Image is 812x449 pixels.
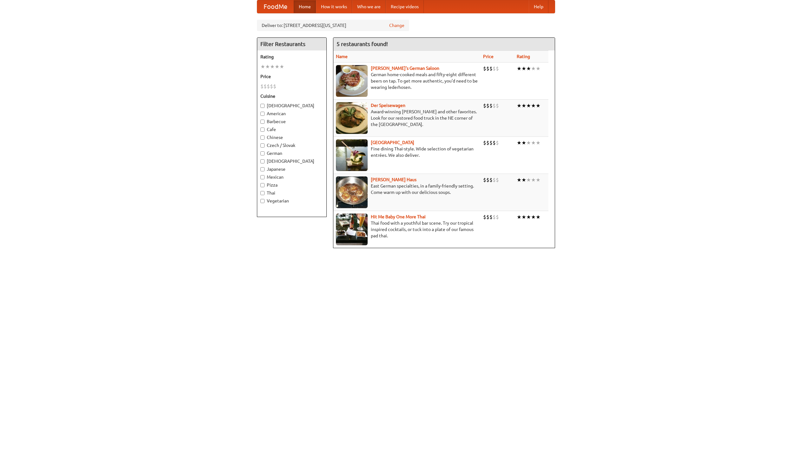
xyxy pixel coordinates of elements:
li: ★ [531,214,536,221]
label: Pizza [260,182,323,188]
label: Barbecue [260,118,323,125]
a: Help [529,0,548,13]
li: $ [486,176,489,183]
li: $ [486,65,489,72]
p: East German specialties, in a family-friendly setting. Come warm up with our delicious soups. [336,183,478,195]
li: $ [483,102,486,109]
a: [PERSON_NAME]'s German Saloon [371,66,439,71]
img: speisewagen.jpg [336,102,368,134]
input: Cafe [260,128,265,132]
li: $ [489,176,493,183]
li: $ [496,176,499,183]
li: ★ [536,65,540,72]
img: babythai.jpg [336,214,368,245]
li: $ [267,83,270,90]
li: ★ [521,214,526,221]
a: Who we are [352,0,386,13]
li: ★ [517,102,521,109]
li: ★ [517,65,521,72]
li: $ [496,65,499,72]
li: ★ [531,176,536,183]
input: German [260,151,265,155]
a: [GEOGRAPHIC_DATA] [371,140,414,145]
h5: Cuisine [260,93,323,99]
li: $ [264,83,267,90]
li: ★ [521,176,526,183]
li: ★ [265,63,270,70]
li: $ [489,214,493,221]
li: ★ [517,176,521,183]
li: ★ [536,102,540,109]
label: Vegetarian [260,198,323,204]
img: satay.jpg [336,139,368,171]
li: $ [496,214,499,221]
li: ★ [531,65,536,72]
li: $ [270,83,273,90]
li: $ [260,83,264,90]
li: ★ [517,214,521,221]
li: ★ [270,63,275,70]
li: $ [493,102,496,109]
input: Czech / Slovak [260,143,265,148]
li: ★ [526,139,531,146]
li: ★ [521,65,526,72]
li: $ [489,65,493,72]
a: Hit Me Baby One More Thai [371,214,426,219]
li: ★ [275,63,279,70]
div: Deliver to: [STREET_ADDRESS][US_STATE] [257,20,409,31]
li: ★ [536,176,540,183]
input: [DEMOGRAPHIC_DATA] [260,104,265,108]
b: Der Speisewagen [371,103,405,108]
label: Chinese [260,134,323,141]
li: ★ [521,139,526,146]
a: [PERSON_NAME] Haus [371,177,416,182]
li: $ [496,102,499,109]
a: Recipe videos [386,0,424,13]
a: How it works [316,0,352,13]
li: $ [496,139,499,146]
label: Czech / Slovak [260,142,323,149]
label: Mexican [260,174,323,180]
input: [DEMOGRAPHIC_DATA] [260,159,265,163]
li: $ [483,65,486,72]
li: ★ [526,214,531,221]
li: ★ [260,63,265,70]
li: ★ [531,102,536,109]
a: FoodMe [257,0,294,13]
li: $ [483,139,486,146]
li: $ [483,176,486,183]
ng-pluralize: 5 restaurants found! [337,41,388,47]
li: ★ [531,139,536,146]
li: $ [486,214,489,221]
li: $ [483,214,486,221]
li: $ [486,102,489,109]
a: Name [336,54,348,59]
img: esthers.jpg [336,65,368,97]
a: Change [389,22,404,29]
input: Thai [260,191,265,195]
li: ★ [536,139,540,146]
li: ★ [279,63,284,70]
h5: Price [260,73,323,80]
p: Thai food with a youthful bar scene. Try our tropical inspired cocktails, or tuck into a plate of... [336,220,478,239]
li: $ [493,65,496,72]
input: Mexican [260,175,265,179]
li: $ [493,214,496,221]
input: Chinese [260,135,265,140]
li: $ [273,83,276,90]
label: German [260,150,323,156]
a: Price [483,54,494,59]
li: $ [489,102,493,109]
label: [DEMOGRAPHIC_DATA] [260,102,323,109]
input: Japanese [260,167,265,171]
li: ★ [526,176,531,183]
li: $ [489,139,493,146]
img: kohlhaus.jpg [336,176,368,208]
label: Japanese [260,166,323,172]
input: Vegetarian [260,199,265,203]
label: [DEMOGRAPHIC_DATA] [260,158,323,164]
